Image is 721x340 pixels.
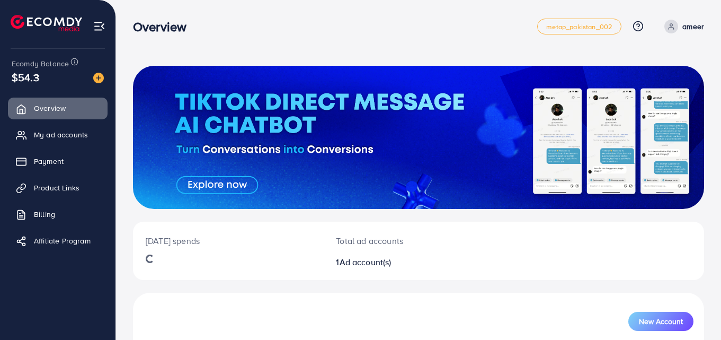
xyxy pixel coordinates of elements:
[12,58,69,69] span: Ecomdy Balance
[628,312,693,331] button: New Account
[8,204,108,225] a: Billing
[8,230,108,251] a: Affiliate Program
[336,234,453,247] p: Total ad accounts
[11,15,82,31] img: logo
[146,234,310,247] p: [DATE] spends
[537,19,621,34] a: metap_pakistan_002
[8,124,108,145] a: My ad accounts
[93,20,105,32] img: menu
[34,182,79,193] span: Product Links
[34,103,66,114] span: Overview
[34,129,88,140] span: My ad accounts
[340,256,391,268] span: Ad account(s)
[682,20,704,33] p: ameer
[12,69,39,85] span: $54.3
[8,98,108,119] a: Overview
[34,236,91,246] span: Affiliate Program
[639,318,683,325] span: New Account
[8,151,108,172] a: Payment
[133,19,195,34] h3: Overview
[336,257,453,267] h2: 1
[34,209,55,220] span: Billing
[93,73,104,83] img: image
[34,156,64,167] span: Payment
[546,23,612,30] span: metap_pakistan_002
[660,20,704,33] a: ameer
[8,177,108,198] a: Product Links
